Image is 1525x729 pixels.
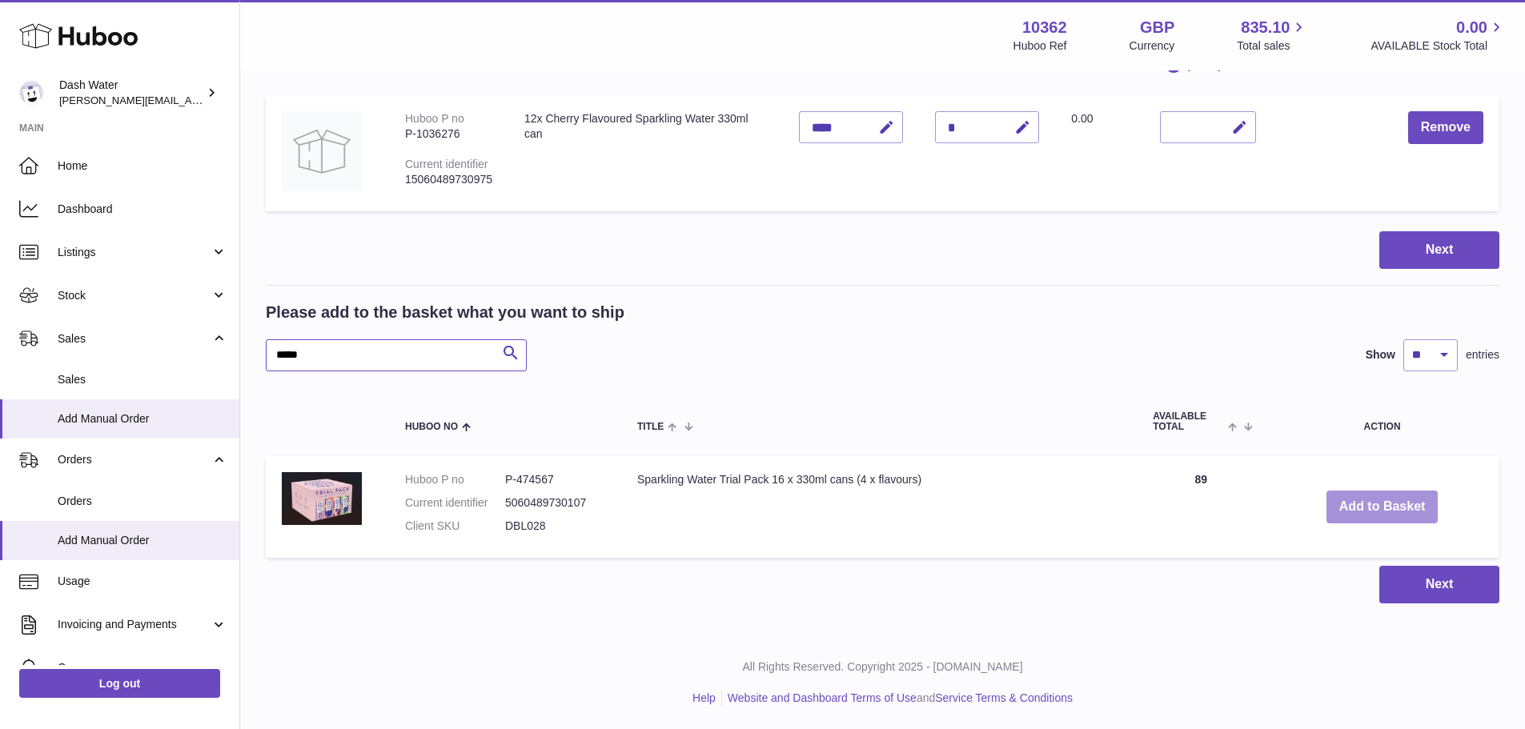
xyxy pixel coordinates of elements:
[1456,17,1487,38] span: 0.00
[58,574,227,589] span: Usage
[1265,395,1499,448] th: Action
[405,472,505,487] dt: Huboo P no
[1408,111,1483,144] button: Remove
[1370,17,1506,54] a: 0.00 AVAILABLE Stock Total
[1366,347,1395,362] label: Show
[282,111,362,191] img: 12x Cherry Flavoured Sparkling Water 330ml can
[1140,17,1174,38] strong: GBP
[58,411,227,427] span: Add Manual Order
[1237,38,1308,54] span: Total sales
[1241,17,1290,38] span: 835.10
[59,78,203,108] div: Dash Water
[58,452,211,467] span: Orders
[58,158,227,174] span: Home
[405,158,488,170] div: Current identifier
[1022,17,1067,38] strong: 10362
[405,495,505,511] dt: Current identifier
[58,494,227,509] span: Orders
[1013,38,1067,54] div: Huboo Ref
[505,519,605,534] dd: DBL028
[58,202,227,217] span: Dashboard
[58,245,211,260] span: Listings
[1153,411,1224,432] span: AVAILABLE Total
[58,617,211,632] span: Invoicing and Payments
[405,519,505,534] dt: Client SKU
[692,691,716,704] a: Help
[508,95,783,211] td: 12x Cherry Flavoured Sparkling Water 330ml can
[1370,38,1506,54] span: AVAILABLE Stock Total
[1379,231,1499,269] button: Next
[58,533,227,548] span: Add Manual Order
[253,659,1512,675] p: All Rights Reserved. Copyright 2025 - [DOMAIN_NAME]
[505,495,605,511] dd: 5060489730107
[1326,491,1439,523] button: Add to Basket
[722,691,1073,706] li: and
[19,81,43,105] img: james@dash-water.com
[621,456,1137,558] td: Sparkling Water Trial Pack 16 x 330ml cans (4 x flavours)
[505,472,605,487] dd: P-474567
[282,472,362,525] img: Sparkling Water Trial Pack 16 x 330ml cans (4 x flavours)
[405,422,458,432] span: Huboo no
[935,691,1073,704] a: Service Terms & Conditions
[58,660,227,675] span: Cases
[1071,112,1093,125] span: 0.00
[266,302,624,323] h2: Please add to the basket what you want to ship
[19,669,220,698] a: Log out
[1137,456,1265,558] td: 89
[58,331,211,346] span: Sales
[1237,17,1308,54] a: 835.10 Total sales
[405,126,492,142] div: P-1036276
[58,288,211,303] span: Stock
[637,422,664,432] span: Title
[1130,38,1175,54] div: Currency
[405,112,464,125] div: Huboo P no
[58,372,227,387] span: Sales
[1466,347,1499,362] span: entries
[728,691,917,704] a: Website and Dashboard Terms of Use
[405,172,492,187] div: 15060489730975
[1379,566,1499,603] button: Next
[59,94,321,106] span: [PERSON_NAME][EMAIL_ADDRESS][DOMAIN_NAME]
